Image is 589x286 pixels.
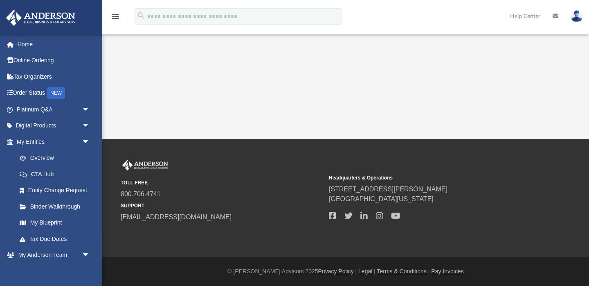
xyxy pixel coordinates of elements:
div: NEW [47,87,65,99]
small: SUPPORT [121,202,323,209]
a: [STREET_ADDRESS][PERSON_NAME] [329,186,447,193]
span: arrow_drop_down [82,134,98,150]
span: arrow_drop_down [82,118,98,134]
small: Headquarters & Operations [329,174,531,182]
a: [GEOGRAPHIC_DATA][US_STATE] [329,195,434,202]
a: Order StatusNEW [6,85,102,102]
a: Overview [11,150,102,166]
small: TOLL FREE [121,179,323,186]
span: arrow_drop_down [82,247,98,264]
a: Binder Walkthrough [11,198,102,215]
a: Home [6,36,102,52]
a: Legal | [358,268,375,275]
a: Terms & Conditions | [377,268,430,275]
img: Anderson Advisors Platinum Portal [4,10,78,26]
i: search [137,11,146,20]
a: Platinum Q&Aarrow_drop_down [6,101,102,118]
a: Online Ordering [6,52,102,69]
a: Privacy Policy | [318,268,357,275]
a: Entity Change Request [11,182,102,199]
a: Digital Productsarrow_drop_down [6,118,102,134]
div: © [PERSON_NAME] Advisors 2025 [102,267,589,276]
img: Anderson Advisors Platinum Portal [121,160,170,170]
a: CTA Hub [11,166,102,182]
span: arrow_drop_down [82,101,98,118]
a: My Anderson Teamarrow_drop_down [6,247,98,263]
img: User Pic [571,10,583,22]
a: Tax Organizers [6,68,102,85]
a: menu [110,16,120,21]
a: 800.706.4741 [121,191,161,197]
a: My Entitiesarrow_drop_down [6,134,102,150]
a: Tax Due Dates [11,231,102,247]
a: My Blueprint [11,215,98,231]
a: Pay Invoices [431,268,463,275]
a: [EMAIL_ADDRESS][DOMAIN_NAME] [121,213,232,220]
i: menu [110,11,120,21]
